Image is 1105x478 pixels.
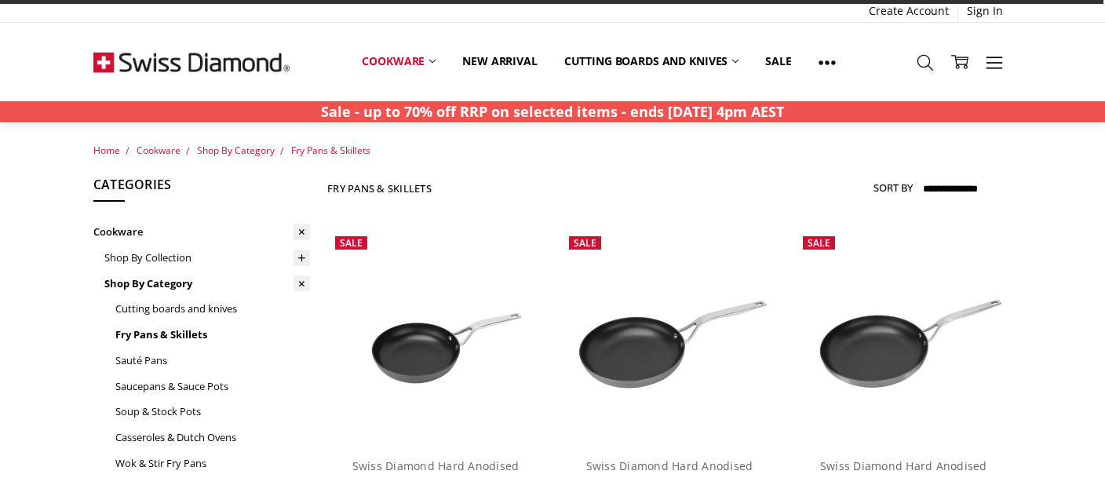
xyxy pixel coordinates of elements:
[137,144,181,157] a: Cookware
[327,182,432,195] h1: Fry Pans & Skillets
[805,44,849,79] a: Show All
[561,264,778,408] img: Swiss Diamond Hard Anodised 26x4.8cm Non Stick Fry Pan
[115,374,310,400] a: Saucepans & Sauce Pots
[93,219,310,245] a: Cookware
[873,175,913,200] label: Sort By
[327,228,544,445] a: Swiss Diamond Hard Anodised 20x4.2cm Non Stick Fry Pan
[752,44,804,78] a: Sale
[340,236,363,250] span: Sale
[104,245,310,271] a: Shop By Collection
[93,175,310,202] h5: Categories
[115,399,310,425] a: Soup & Stock Pots
[93,144,120,157] a: Home
[115,451,310,476] a: Wok & Stir Fry Pans
[808,236,830,250] span: Sale
[449,44,550,78] a: New arrival
[327,264,544,408] img: Swiss Diamond Hard Anodised 20x4.2cm Non Stick Fry Pan
[561,228,778,445] a: Swiss Diamond Hard Anodised 26x4.8cm Non Stick Fry Pan
[197,144,275,157] a: Shop By Category
[115,425,310,451] a: Casseroles & Dutch Ovens
[115,296,310,322] a: Cutting boards and knives
[104,271,310,297] a: Shop By Category
[795,264,1012,408] img: Swiss Diamond Hard Anodised 30x5.2cm Non Stick Fry Pan
[574,236,596,250] span: Sale
[93,23,290,101] img: Free Shipping On Every Order
[115,322,310,348] a: Fry Pans & Skillets
[115,348,310,374] a: Sauté Pans
[291,144,370,157] a: Fry Pans & Skillets
[551,44,753,78] a: Cutting boards and knives
[795,228,1012,445] a: Swiss Diamond Hard Anodised 30x5.2cm Non Stick Fry Pan
[321,102,784,121] strong: Sale - up to 70% off RRP on selected items - ends [DATE] 4pm AEST
[348,44,449,78] a: Cookware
